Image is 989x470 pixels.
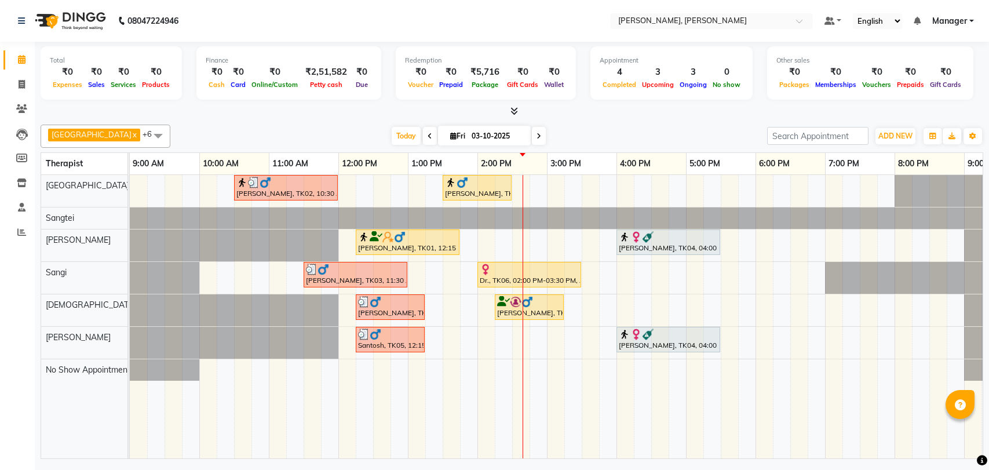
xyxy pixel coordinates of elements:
[307,81,345,89] span: Petty cash
[206,65,228,79] div: ₹0
[46,213,74,223] span: Sangtei
[504,65,541,79] div: ₹0
[139,81,173,89] span: Products
[235,177,337,199] div: [PERSON_NAME], TK02, 10:30 AM-12:00 PM, Deep Tissue Therapy (90)
[46,180,129,191] span: [GEOGRAPHIC_DATA]
[548,155,584,172] a: 3:00 PM
[46,235,111,245] span: [PERSON_NAME]
[46,267,67,278] span: Sangi
[859,65,894,79] div: ₹0
[940,424,977,458] iframe: chat widget
[46,300,136,310] span: [DEMOGRAPHIC_DATA]
[776,56,964,65] div: Other sales
[469,81,501,89] span: Package
[927,65,964,79] div: ₹0
[249,81,301,89] span: Online/Custom
[50,56,173,65] div: Total
[108,65,139,79] div: ₹0
[249,65,301,79] div: ₹0
[468,127,526,145] input: 2025-10-03
[85,65,108,79] div: ₹0
[496,296,563,318] div: [PERSON_NAME], TK07, 02:15 PM-03:15 PM, Balinese Therapy (60)
[408,155,445,172] a: 1:00 PM
[600,56,743,65] div: Appointment
[436,81,466,89] span: Prepaid
[894,81,927,89] span: Prepaids
[85,81,108,89] span: Sales
[617,155,654,172] a: 4:00 PM
[444,177,510,199] div: [PERSON_NAME], TK09, 01:30 PM-02:30 PM, Balinese Therapy (60)
[504,81,541,89] span: Gift Cards
[927,81,964,89] span: Gift Cards
[357,231,458,253] div: [PERSON_NAME], TK01, 12:15 PM-01:45 PM, Balinese Therapy (90)
[50,81,85,89] span: Expenses
[353,81,371,89] span: Due
[46,365,130,375] span: No Show Appointment
[130,155,167,172] a: 9:00 AM
[228,65,249,79] div: ₹0
[600,81,639,89] span: Completed
[447,132,468,140] span: Fri
[875,128,915,144] button: ADD NEW
[228,81,249,89] span: Card
[301,65,352,79] div: ₹2,51,582
[46,158,83,169] span: Therapist
[767,127,868,145] input: Search Appointment
[677,65,710,79] div: 3
[618,329,719,351] div: [PERSON_NAME], TK04, 04:00 PM-05:30 PM, Swedish Therapy (90)
[932,15,967,27] span: Manager
[776,81,812,89] span: Packages
[894,65,927,79] div: ₹0
[478,155,514,172] a: 2:00 PM
[479,264,580,286] div: Dr., TK06, 02:00 PM-03:30 PM, Aroma Therapy (90)
[108,81,139,89] span: Services
[541,81,567,89] span: Wallet
[127,5,178,37] b: 08047224946
[46,332,111,343] span: [PERSON_NAME]
[357,329,424,351] div: Santosh, TK05, 12:15 PM-01:15 PM, Aroma Therapy(60)
[139,65,173,79] div: ₹0
[812,65,859,79] div: ₹0
[132,130,137,139] a: x
[352,65,372,79] div: ₹0
[812,81,859,89] span: Memberships
[30,5,109,37] img: logo
[200,155,242,172] a: 10:00 AM
[206,81,228,89] span: Cash
[339,155,380,172] a: 12:00 PM
[541,65,567,79] div: ₹0
[677,81,710,89] span: Ongoing
[405,81,436,89] span: Voucher
[206,56,372,65] div: Finance
[618,231,719,253] div: [PERSON_NAME], TK04, 04:00 PM-05:30 PM, Swedish Therapy (90)
[710,65,743,79] div: 0
[710,81,743,89] span: No show
[52,130,132,139] span: [GEOGRAPHIC_DATA]
[50,65,85,79] div: ₹0
[392,127,421,145] span: Today
[269,155,311,172] a: 11:00 AM
[143,129,160,139] span: +6
[687,155,723,172] a: 5:00 PM
[600,65,639,79] div: 4
[466,65,504,79] div: ₹5,716
[895,155,932,172] a: 8:00 PM
[405,56,567,65] div: Redemption
[639,65,677,79] div: 3
[776,65,812,79] div: ₹0
[859,81,894,89] span: Vouchers
[405,65,436,79] div: ₹0
[305,264,406,286] div: [PERSON_NAME], TK03, 11:30 AM-01:00 PM, Balinese Therapy (90)
[436,65,466,79] div: ₹0
[357,296,424,318] div: [PERSON_NAME], TK08, 12:15 PM-01:15 PM, Deep Tissue Therapy (60 Mins)
[756,155,793,172] a: 6:00 PM
[639,81,677,89] span: Upcoming
[826,155,862,172] a: 7:00 PM
[878,132,913,140] span: ADD NEW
